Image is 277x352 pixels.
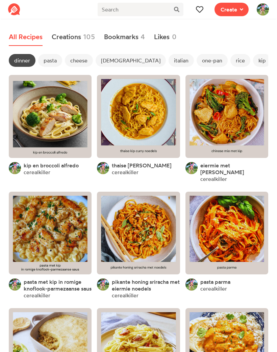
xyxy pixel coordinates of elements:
span: dinner [9,54,35,67]
span: Create [221,5,237,13]
a: cerealkiller [112,292,138,299]
span: cheese [65,54,93,67]
a: cerealkiller [112,169,138,175]
span: 0 [172,32,177,42]
span: eiermie met [PERSON_NAME] [200,162,244,175]
input: Search [98,3,170,16]
span: [DEMOGRAPHIC_DATA] [96,54,166,67]
a: cerealkiller [24,292,50,299]
span: one-pan [197,54,228,67]
img: User's avatar [9,162,21,174]
a: Bookmarks4 [104,28,145,46]
img: Reciplate [8,3,20,16]
span: kip [253,54,271,67]
span: 4 [141,32,145,42]
img: User's avatar [185,162,198,174]
img: User's avatar [185,278,198,291]
img: User's avatar [9,278,21,291]
a: Likes0 [154,28,177,46]
a: pasta parma [200,278,230,285]
img: User's avatar [97,278,109,291]
span: rice [230,54,250,67]
a: cerealkiller [200,285,227,292]
button: Create [215,3,249,16]
img: User's avatar [97,162,109,174]
span: italian [169,54,194,67]
a: All Recipes [9,28,43,46]
a: Creations105 [52,28,95,46]
a: cerealkiller [200,175,227,182]
a: cerealkiller [24,169,50,175]
span: 105 [83,32,95,42]
span: pasta [38,54,62,67]
a: kip en broccoli alfredo [24,162,79,169]
a: pikante honing sriracha met eiermie noedels [112,278,180,292]
a: thaise [PERSON_NAME] [112,162,171,169]
a: eiermie met [PERSON_NAME] [200,162,268,175]
a: pasta met kip in romige knoflook-parmezaanse saus [24,278,92,292]
img: User's avatar [257,3,269,16]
